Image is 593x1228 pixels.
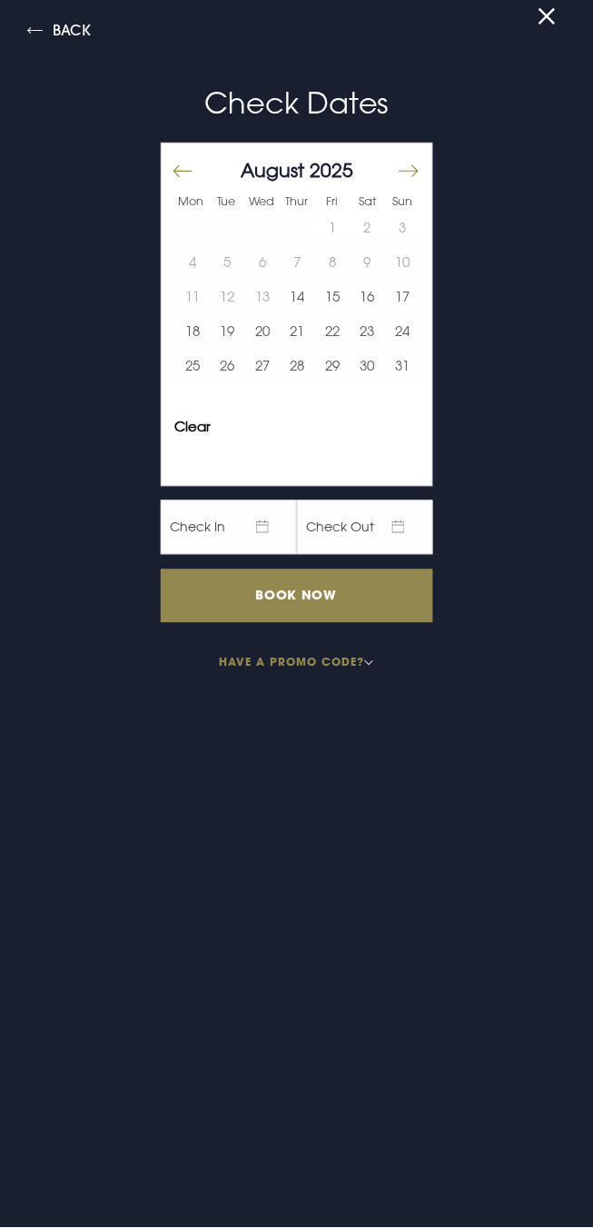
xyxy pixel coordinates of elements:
[315,314,351,349] button: 22
[280,280,315,314] button: 14
[30,81,564,124] p: Check Dates
[297,500,433,555] span: Check Out
[385,280,420,314] td: Choose Sunday, August 17, 2025 as your start date.
[245,314,281,349] button: 20
[175,349,211,383] button: 25
[175,314,211,349] button: 18
[385,280,420,314] button: 17
[315,349,351,383] td: Choose Friday, August 29, 2025 as your start date.
[280,349,315,383] button: 28
[210,349,245,383] td: Choose Tuesday, August 26, 2025 as your start date.
[315,314,351,349] td: Choose Friday, August 22, 2025 as your start date.
[385,349,420,383] td: Choose Sunday, August 31, 2025 as your start date.
[245,349,281,383] td: Choose Wednesday, August 27, 2025 as your start date.
[315,280,351,314] button: 15
[27,23,91,44] button: Back
[280,280,315,314] td: Choose Thursday, August 14, 2025 as your start date.
[172,152,193,190] button: Move backward to switch to the previous month.
[311,158,354,182] span: 2025
[210,314,245,349] td: Choose Tuesday, August 19, 2025 as your start date.
[161,569,433,623] input: Book Now
[175,349,211,383] td: Choose Monday, August 25, 2025 as your start date.
[210,314,245,349] button: 19
[161,638,433,687] button: Have a promo code?
[385,314,420,349] button: 24
[350,280,385,314] button: 16
[350,349,385,383] td: Choose Saturday, August 30, 2025 as your start date.
[280,314,315,349] button: 21
[210,349,245,383] button: 26
[350,349,385,383] button: 30
[245,314,281,349] td: Choose Wednesday, August 20, 2025 as your start date.
[280,314,315,349] td: Choose Thursday, August 21, 2025 as your start date.
[350,280,385,314] td: Choose Saturday, August 16, 2025 as your start date.
[161,500,297,555] span: Check In
[175,421,212,434] button: Clear
[350,314,385,349] td: Choose Saturday, August 23, 2025 as your start date.
[315,349,351,383] button: 29
[245,349,281,383] button: 27
[350,314,385,349] button: 23
[175,314,211,349] td: Choose Monday, August 18, 2025 as your start date.
[315,280,351,314] td: Choose Friday, August 15, 2025 as your start date.
[385,349,420,383] button: 31
[242,158,305,182] span: August
[385,314,420,349] td: Choose Sunday, August 24, 2025 as your start date.
[280,349,315,383] td: Choose Thursday, August 28, 2025 as your start date.
[397,152,419,190] button: Move forward to switch to the next month.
